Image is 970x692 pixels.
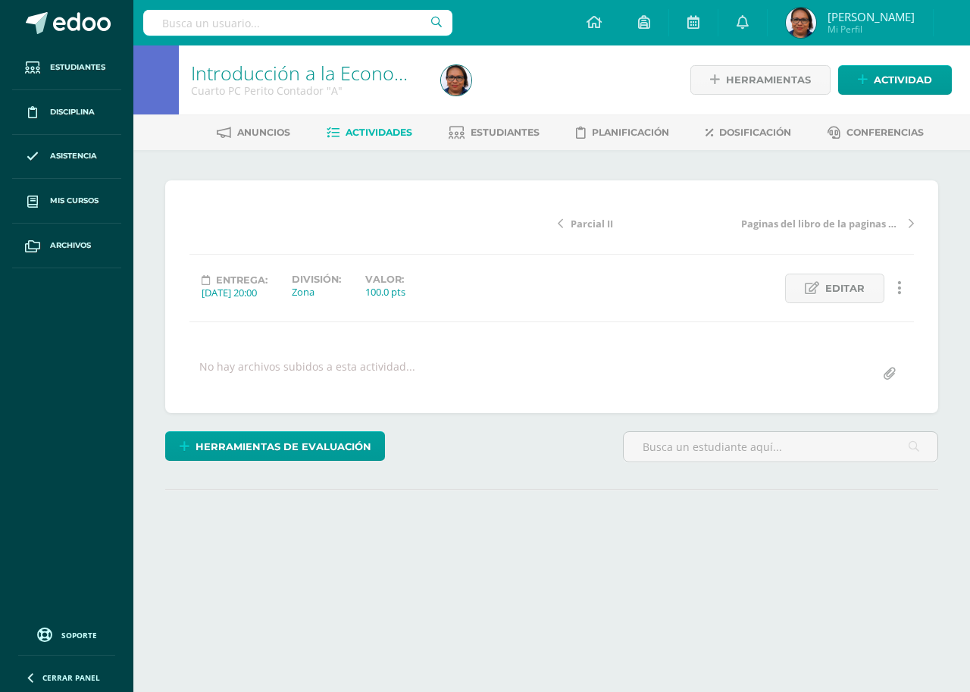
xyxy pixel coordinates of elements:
span: Parcial II [571,217,613,230]
label: Valor: [365,274,405,285]
span: Conferencias [846,127,924,138]
span: Anuncios [237,127,290,138]
div: Cuarto PC Perito Contador 'A' [191,83,423,98]
a: Asistencia [12,135,121,180]
span: Paginas del libro de la paginas 126 a la132 [741,217,902,230]
img: 0db91d0802713074fb0c9de2dd01ee27.png [786,8,816,38]
h1: Introducción a la Economía [191,62,423,83]
span: Herramientas de evaluación [196,433,371,461]
span: Mis cursos [50,195,99,207]
span: [PERSON_NAME] [828,9,915,24]
a: Mis cursos [12,179,121,224]
a: Estudiantes [449,121,540,145]
a: Dosificación [706,121,791,145]
div: 100.0 pts [365,285,405,299]
a: Conferencias [828,121,924,145]
span: Disciplina [50,106,95,118]
a: Planificación [576,121,669,145]
a: Herramientas [690,65,831,95]
div: No hay archivos subidos a esta actividad... [199,359,415,389]
span: Estudiantes [50,61,105,74]
div: [DATE] 20:00 [202,286,268,299]
img: 0db91d0802713074fb0c9de2dd01ee27.png [441,65,471,96]
span: Herramientas [726,66,811,94]
span: Asistencia [50,150,97,162]
span: Actividades [346,127,412,138]
input: Busca un usuario... [143,10,452,36]
a: Paginas del libro de la paginas 126 a la132 [736,215,914,230]
span: Estudiantes [471,127,540,138]
span: Entrega: [216,274,268,286]
a: Actividades [327,121,412,145]
span: Planificación [592,127,669,138]
span: Archivos [50,240,91,252]
span: Soporte [61,630,97,640]
a: Soporte [18,624,115,644]
div: Zona [292,285,341,299]
a: Archivos [12,224,121,268]
a: Herramientas de evaluación [165,431,385,461]
span: Actividad [874,66,932,94]
input: Busca un estudiante aquí... [624,432,937,462]
span: Cerrar panel [42,672,100,683]
label: División: [292,274,341,285]
span: Mi Perfil [828,23,915,36]
span: Dosificación [719,127,791,138]
a: Actividad [838,65,952,95]
a: Introducción a la Economía [191,60,425,86]
span: Editar [825,274,865,302]
a: Disciplina [12,90,121,135]
a: Anuncios [217,121,290,145]
a: Parcial II [558,215,736,230]
a: Estudiantes [12,45,121,90]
